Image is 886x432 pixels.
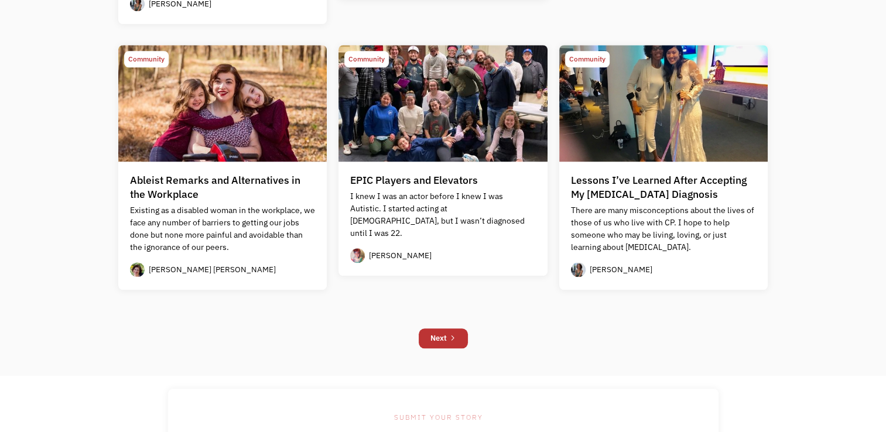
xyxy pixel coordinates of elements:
a: Next Page [419,328,468,348]
div: Community [569,52,606,66]
div: Community [348,52,385,66]
p: There are many misconceptions about the lives of those of us who live with CP. I hope to help som... [571,204,757,253]
p: I knew I was an actor before I knew I was Autistic. I started acting at [DEMOGRAPHIC_DATA], but I... [350,190,536,239]
div: [PERSON_NAME] [369,250,432,261]
div: Ableist Remarks and Alternatives in the Workplace [130,173,316,201]
div: EPIC Players and Elevators [350,173,478,187]
div: [PERSON_NAME] [590,264,652,275]
div: List [112,323,774,354]
div: Lessons I’ve Learned After Accepting My [MEDICAL_DATA] Diagnosis [571,173,757,201]
div: Next [430,331,447,345]
a: CommunityLessons I’ve Learned After Accepting My [MEDICAL_DATA] DiagnosisThere are many misconcep... [559,45,768,290]
p: Existing as a disabled woman in the workplace, we face any number of barriers to getting our jobs... [130,204,316,253]
div: Community [128,52,165,66]
a: CommunityAbleist Remarks and Alternatives in the WorkplaceExisting as a disabled woman in the wor... [118,45,327,290]
a: CommunityEPIC Players and ElevatorsI knew I was an actor before I knew I was Autistic. I started ... [338,45,548,276]
div: [PERSON_NAME] [PERSON_NAME] [149,264,276,275]
div: SUBMIT YOUR STORY [168,410,719,424]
